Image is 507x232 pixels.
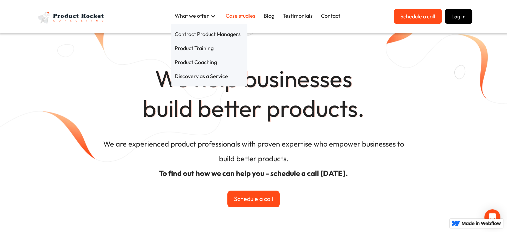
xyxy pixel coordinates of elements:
[318,9,344,23] a: Contact
[227,191,280,207] a: Schedule a call
[484,209,500,225] div: Open Intercom Messenger
[171,69,247,83] a: Discovery as a Service
[159,166,348,181] strong: To find out how we can help you - schedule a call [DATE].
[36,9,107,26] a: home
[394,9,442,24] a: Schedule a call
[171,24,247,86] nav: What we offer
[445,9,472,24] button: Log in
[99,133,409,187] h4: We are experienced product professionals with proven expertise who empower businesses to build be...
[171,55,247,69] a: Product Coaching
[36,9,107,26] img: Product Rocket full light logo
[171,41,247,55] a: Product Training
[279,9,316,23] a: Testimonials
[222,9,259,23] a: Case studies
[171,9,222,24] div: What we offer
[462,221,501,225] img: Made in Webflow
[175,12,209,19] div: What we offer
[171,27,247,41] a: Contract Product Managers
[260,9,278,23] a: Blog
